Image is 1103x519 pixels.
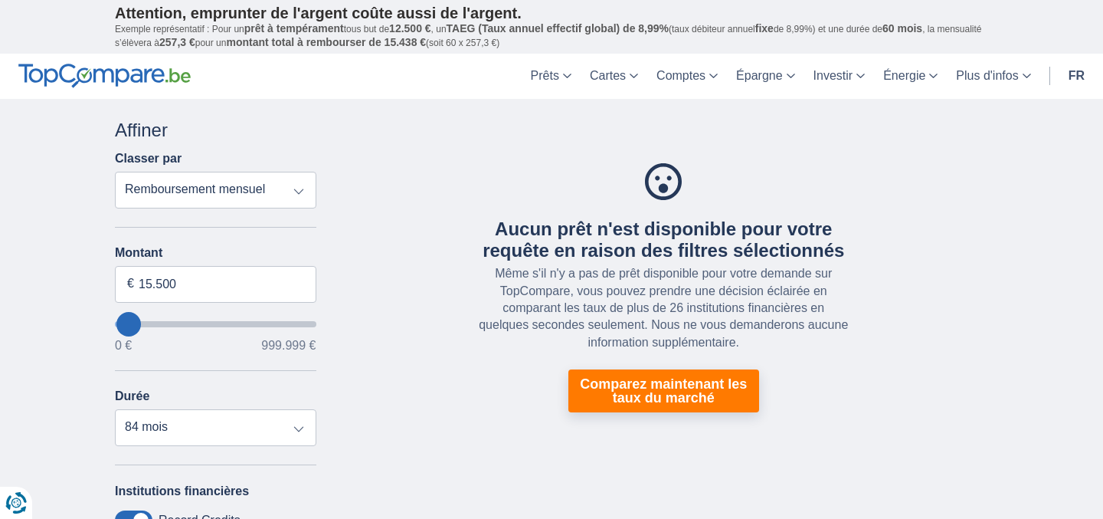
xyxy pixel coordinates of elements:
[127,275,134,293] span: €
[476,218,850,263] div: Aucun prêt n'est disponible pour votre requête en raison des filtres sélectionnés
[115,485,249,498] label: Institutions financières
[115,22,988,50] p: Exemple représentatif : Pour un tous but de , un (taux débiteur annuel de 8,99%) et une durée de ...
[476,265,850,351] div: Même s'il n'y a pas de prêt disponible pour votre demande sur TopCompare, vous pouvez prendre une...
[261,340,316,352] span: 999.999 €
[389,22,431,34] span: 12.500 €
[882,22,922,34] span: 60 mois
[115,340,132,352] span: 0 €
[115,321,316,327] input: wantToBorrow
[447,22,669,34] span: TAEG (Taux annuel effectif global) de 8,99%
[755,22,774,34] span: fixe
[568,370,759,412] a: Comparez maintenant les taux du marché
[1059,54,1094,99] a: fr
[115,4,988,22] p: Attention, emprunter de l'argent coûte aussi de l'argent.
[647,54,727,99] a: Comptes
[115,246,316,260] label: Montant
[727,54,804,99] a: Épargne
[115,152,182,166] label: Classer par
[18,64,191,88] img: TopCompare
[581,54,647,99] a: Cartes
[645,163,682,200] img: Aucun prêt n'est disponible pour votre requête en raison des filtres sélectionnés
[159,36,195,48] span: 257,3 €
[522,54,581,99] a: Prêts
[947,54,1039,99] a: Plus d'infos
[244,22,344,34] span: prêt à tempérament
[115,117,316,143] div: Affiner
[226,36,426,48] span: montant total à rembourser de 15.438 €
[804,54,875,99] a: Investir
[115,389,149,403] label: Durée
[874,54,947,99] a: Énergie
